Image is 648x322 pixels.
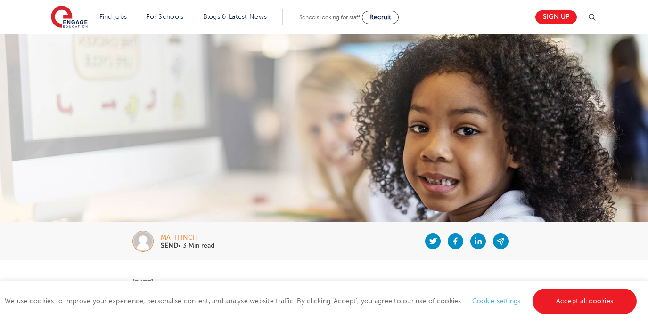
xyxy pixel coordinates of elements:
a: Cookie settings [472,298,521,305]
p: [DATE] [132,279,516,285]
a: Sign up [535,10,577,24]
img: Engage Education [51,6,88,29]
a: Blogs & Latest News [203,13,267,20]
span: Recruit [369,14,391,21]
span: Schools looking for staff [299,14,360,21]
a: Find jobs [99,13,127,20]
div: mattfinch [161,234,214,241]
a: For Schools [146,13,183,20]
a: Recruit [362,11,399,24]
b: SEND [161,242,178,249]
span: We use cookies to improve your experience, personalise content, and analyse website traffic. By c... [5,298,639,305]
a: Accept all cookies [533,289,637,314]
p: • 3 Min read [161,242,214,249]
